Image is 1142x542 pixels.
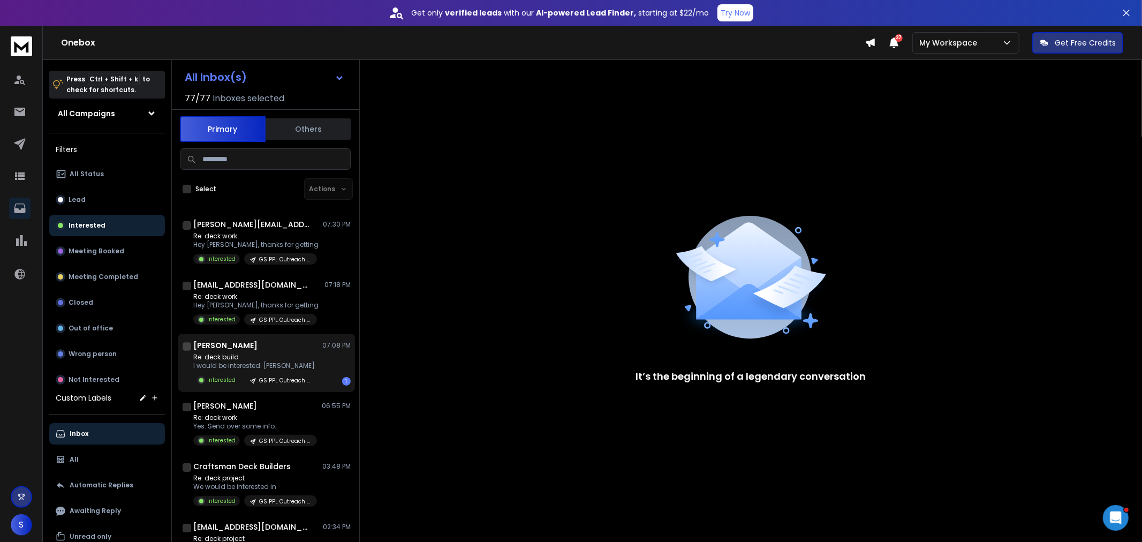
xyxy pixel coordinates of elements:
button: Not Interested [49,369,165,390]
label: Select [195,185,216,193]
span: Ctrl + Shift + k [88,73,140,85]
button: Try Now [717,4,753,21]
p: Interested [207,255,236,263]
p: We would be interested in [193,483,317,491]
p: Get Free Credits [1055,37,1116,48]
h3: Filters [49,142,165,157]
p: 02:34 PM [323,523,351,531]
h1: [PERSON_NAME] [193,340,258,351]
div: 1 [342,377,351,386]
h1: Craftsman Deck Builders [193,461,291,472]
p: All [70,455,79,464]
p: Automatic Replies [70,481,133,490]
p: Re: deck project [193,474,317,483]
p: Interested [207,315,236,323]
button: All Campaigns [49,103,165,124]
p: All Status [70,170,104,178]
button: All Inbox(s) [176,66,353,88]
button: Closed [49,292,165,313]
button: Wrong person [49,343,165,365]
p: Re: deck build [193,353,317,362]
p: Yes. Send over some info. [193,422,317,431]
p: 07:18 PM [324,281,351,289]
button: Meeting Booked [49,240,165,262]
p: Out of office [69,324,113,333]
p: Unread only [70,532,111,541]
p: GS PPL Outreach Decks [259,498,311,506]
strong: AI-powered Lead Finder, [536,7,636,18]
button: Primary [180,116,266,142]
p: GS PPL Outreach Decks [259,316,311,324]
h1: Onebox [61,36,865,49]
p: Inbox [70,430,88,438]
button: S [11,514,32,536]
p: 07:30 PM [323,220,351,229]
p: Interested [207,436,236,445]
button: Inbox [49,423,165,445]
button: Get Free Credits [1032,32,1123,54]
button: Out of office [49,318,165,339]
button: Meeting Completed [49,266,165,288]
p: Re: deck work [193,292,319,301]
p: Meeting Completed [69,273,138,281]
p: Interested [207,376,236,384]
p: Try Now [721,7,750,18]
p: GS PPL Outreach Decks [259,437,311,445]
h1: [EMAIL_ADDRESS][DOMAIN_NAME] [193,280,311,290]
p: Get only with our starting at $22/mo [411,7,709,18]
p: 03:48 PM [322,462,351,471]
strong: verified leads [445,7,502,18]
button: Interested [49,215,165,236]
button: Automatic Replies [49,475,165,496]
h1: [PERSON_NAME][EMAIL_ADDRESS][DOMAIN_NAME] [193,219,311,230]
h1: [PERSON_NAME] [193,401,257,411]
p: 06:55 PM [322,402,351,410]
p: Re: deck work [193,232,319,240]
p: Hey [PERSON_NAME], thanks for getting [193,240,319,249]
h1: All Campaigns [58,108,115,119]
button: All Status [49,163,165,185]
button: Others [266,117,351,141]
p: Hey [PERSON_NAME], thanks for getting [193,301,319,310]
p: Re: deck work [193,413,317,422]
p: GS PPL Outreach Decks [259,377,311,385]
p: GS PPL Outreach Decks [259,255,311,264]
span: 27 [895,34,903,42]
img: logo [11,36,32,56]
button: Lead [49,189,165,210]
p: It’s the beginning of a legendary conversation [636,369,866,384]
p: Awaiting Reply [70,507,121,515]
button: All [49,449,165,470]
p: My Workspace [919,37,981,48]
p: Wrong person [69,350,117,358]
span: 77 / 77 [185,92,210,105]
p: 07:08 PM [322,341,351,350]
button: Awaiting Reply [49,500,165,522]
p: Press to check for shortcuts. [66,74,150,95]
p: Closed [69,298,93,307]
p: Interested [207,497,236,505]
p: Not Interested [69,375,119,384]
h3: Inboxes selected [213,92,284,105]
iframe: Intercom live chat [1103,505,1129,531]
p: I would be interested. [PERSON_NAME] [193,362,317,370]
h1: All Inbox(s) [185,72,247,82]
p: Meeting Booked [69,247,124,255]
h3: Custom Labels [56,393,111,403]
p: Lead [69,195,86,204]
p: Interested [69,221,105,230]
h1: [EMAIL_ADDRESS][DOMAIN_NAME] [193,522,311,532]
